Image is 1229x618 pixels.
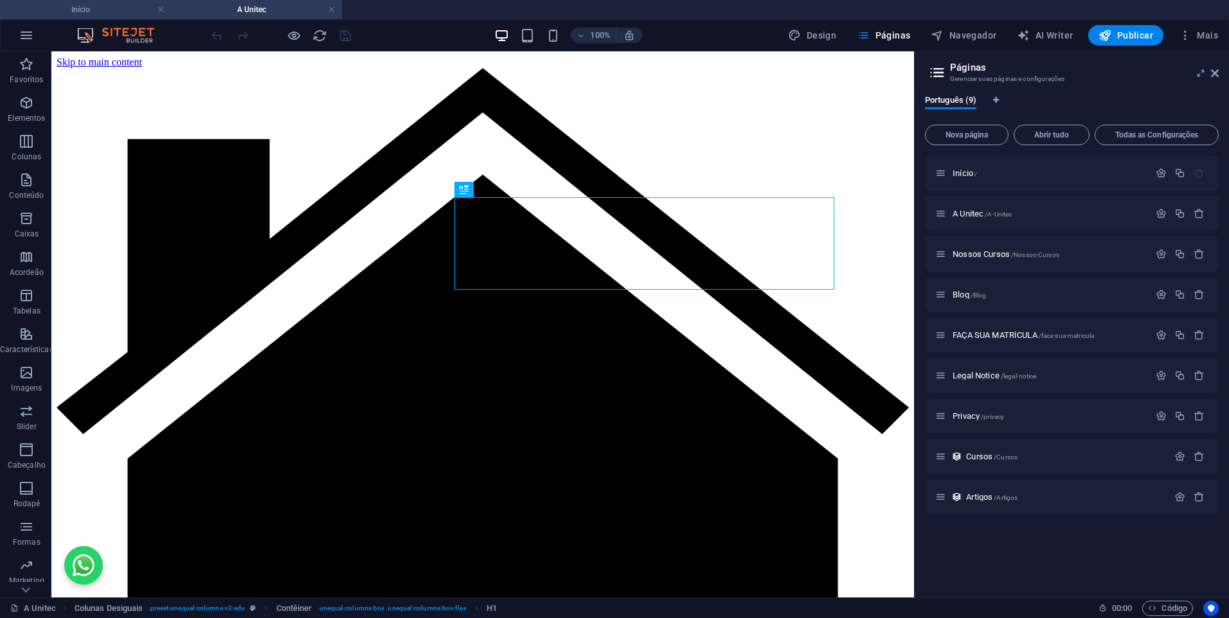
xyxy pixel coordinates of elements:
p: Tabelas [13,306,40,316]
button: Nova página [925,125,1009,145]
div: A Unitec/A-Unitec [949,209,1149,218]
span: Clique para abrir a página [953,371,1036,380]
span: Clique para selecionar. Clique duas vezes para editar [487,601,497,616]
p: Marketing [9,576,44,586]
div: Configurações [1156,330,1167,340]
div: Remover [1194,249,1205,260]
span: /faca-sua-matricula [1039,332,1095,339]
div: Duplicar [1174,289,1185,300]
h2: Páginas [950,62,1219,73]
div: FAÇA SUA MATRÍCULA/faca-sua-matricula [949,331,1149,339]
span: Clique para selecionar. Clique duas vezes para editar [276,601,312,616]
span: Clique para abrir a página [953,330,1094,340]
span: AI Writer [1017,29,1073,42]
span: Abrir tudo [1019,131,1084,139]
span: Mais [1179,29,1218,42]
button: Código [1142,601,1193,616]
div: Duplicar [1174,330,1185,340]
span: Código [1148,601,1187,616]
div: Configurações [1156,289,1167,300]
span: / [974,170,977,177]
span: /A-Unitec [985,211,1012,218]
p: Formas [13,537,40,547]
div: Duplicar [1174,411,1185,421]
div: Guia de Idiomas [925,95,1219,119]
span: /privacy [981,413,1004,420]
h4: A Unitec [171,3,342,17]
button: Mais [1174,25,1223,46]
div: Duplicar [1174,249,1185,260]
a: Clique para cancelar a seleção. Clique duas vezes para abrir as Páginas [10,601,56,616]
span: Português (9) [925,93,976,110]
p: Acordeão [10,267,44,278]
div: Duplicar [1174,168,1185,179]
span: /legal-notice [1001,373,1037,380]
button: Navegador [926,25,1001,46]
div: Configurações [1156,411,1167,421]
div: Duplicar [1174,208,1185,219]
span: . preset-unequal-columns-v2-edu [148,601,246,616]
button: AI Writer [1012,25,1078,46]
i: Ao redimensionar, ajusta automaticamente o nível de zoom para caber no dispositivo escolhido. [623,30,635,41]
span: Clique para abrir a página [966,492,1018,502]
div: Legal Notice/legal-notice [949,371,1149,380]
div: Remover [1194,289,1205,300]
div: Esse layout é usado como modelo para todos os itens (por exemplo, uma postagem de blog) desta col... [951,451,962,462]
div: Duplicar [1174,370,1185,381]
span: Navegador [931,29,996,42]
button: Publicar [1088,25,1163,46]
div: Cursos/Cursos [962,452,1168,461]
div: Artigos/Artigos [962,493,1168,501]
span: /Cursos [994,454,1018,461]
h6: 100% [590,28,611,43]
div: Blog/Blog [949,290,1149,299]
div: A página inicial não pode ser excluída [1194,168,1205,179]
p: Cabeçalho [8,460,46,470]
div: Design (Ctrl+Alt+Y) [783,25,841,46]
div: Nossos Cursos/Nossos-Cursos [949,250,1149,258]
i: Este elemento é uma predefinição personalizável [250,605,256,612]
span: . unequal-columns-box .unequal-columns-box-flex [317,601,466,616]
span: Clique para abrir a página [953,168,977,178]
button: Clique aqui para sair do modo de visualização e continuar editando [286,28,301,43]
p: Imagens [11,383,42,393]
img: Editor Logo [74,28,170,43]
p: Caixas [15,229,39,239]
span: /Blog [971,292,987,299]
div: Início/ [949,169,1149,177]
span: : [1121,603,1123,613]
div: Configurações [1156,208,1167,219]
div: Configurações [1174,451,1185,462]
button: reload [312,28,327,43]
nav: breadcrumb [75,601,497,616]
span: 00 00 [1112,601,1132,616]
button: Todas as Configurações [1095,125,1219,145]
img: WhatsApp [19,501,45,527]
div: Esse layout é usado como modelo para todos os itens (por exemplo, uma postagem de blog) desta col... [951,491,962,502]
div: Remover [1194,370,1205,381]
p: Slider [17,421,37,432]
p: Conteúdo [9,190,44,200]
div: Remover [1194,451,1205,462]
button: 100% [571,28,616,43]
div: Remover [1194,208,1205,219]
div: Remover [1194,411,1205,421]
div: Privacy/privacy [949,412,1149,420]
span: Clique para abrir a página [953,411,1004,421]
a: Skip to main content [5,5,91,16]
div: Configurações [1174,491,1185,502]
div: Configurações [1156,249,1167,260]
button: Design [783,25,841,46]
p: Rodapé [13,499,40,509]
button: Abrir tudo [1014,125,1090,145]
span: Nova página [931,131,1003,139]
span: Clique para selecionar. Clique duas vezes para editar [75,601,143,616]
span: Páginas [857,29,910,42]
h3: Gerenciar suas páginas e configurações [950,73,1193,85]
div: Configurações [1156,370,1167,381]
p: Colunas [12,152,41,162]
span: Clique para abrir a página [953,209,1012,218]
div: Remover [1194,491,1205,502]
span: Todas as Configurações [1100,131,1213,139]
span: Publicar [1099,29,1153,42]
